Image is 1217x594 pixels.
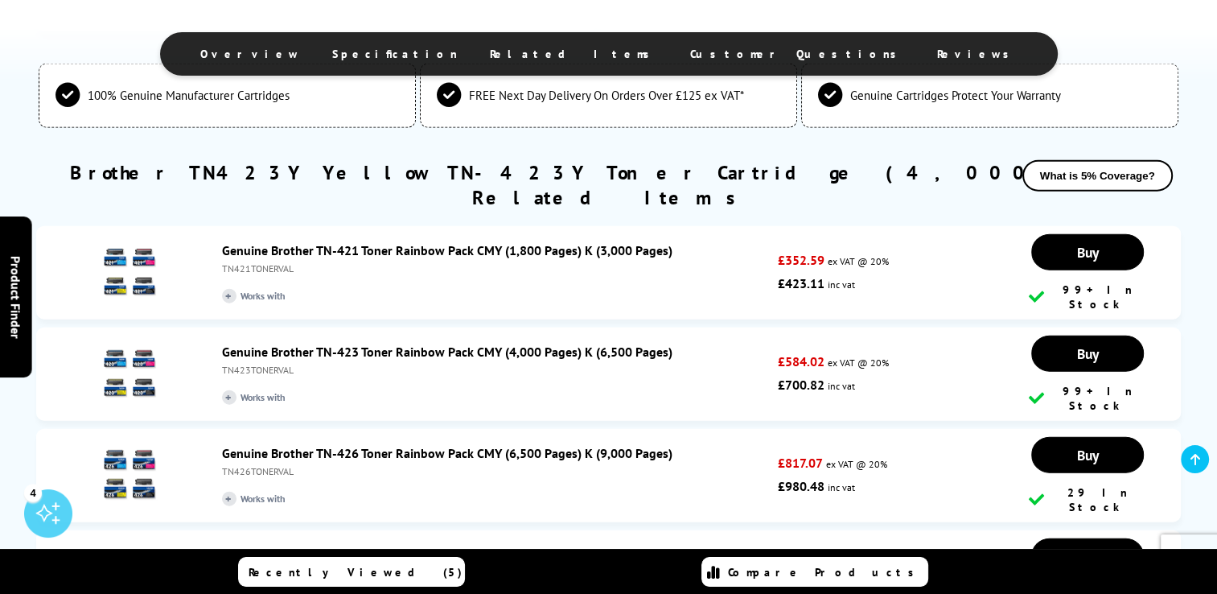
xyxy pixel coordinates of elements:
a: Genuine Brother TN-421 Toner Rainbow Pack CMY (1,800 Pages) K (3,000 Pages) [222,242,672,258]
span: inc vat [828,481,855,493]
span: Compare Products [728,565,923,580]
span: Reviews [937,47,1018,61]
strong: £980.48 [778,478,824,494]
a: Recently Viewed (5) [238,557,465,587]
div: 4 [24,484,42,501]
span: FREE Next Day Delivery On Orders Over £125 ex VAT* [469,88,744,103]
span: ex VAT @ 20% [828,357,889,369]
span: Customer Questions [690,47,905,61]
span: Works with [222,390,302,405]
img: Genuine Brother TN-426 Toner Rainbow Pack CMY (6,500 Pages) K (9,000 Pages) [101,446,158,502]
span: Works with [222,289,302,303]
span: Specification [332,47,458,61]
strong: £584.02 [778,353,824,369]
span: ex VAT @ 20% [828,255,889,267]
div: TN421TONERVAL [222,262,770,274]
span: inc vat [828,278,855,291]
a: Compare Products [701,557,928,587]
i: + [222,492,236,506]
h2: Brother TN423Y Yellow TN-423Y Toner Cartridge (4,000 Pages) Related Items [36,160,1180,210]
div: TN423TONERVAL [222,364,770,376]
a: Genuine Brother TN-423 Toner Rainbow Pack CMY (4,000 Pages) K (6,500 Pages) [222,344,672,360]
span: inc vat [828,380,855,392]
strong: £352.59 [778,252,824,268]
strong: £700.82 [778,377,824,393]
span: ex VAT @ 20% [826,458,887,470]
i: + [222,390,236,405]
span: Related Items [490,47,658,61]
strong: £423.11 [778,275,824,291]
a: Genuine Brother TN-421BK Black Toner Cartridge (3,000 Pages) [222,547,576,563]
span: Overview [200,47,300,61]
div: 99+ In Stock [1029,283,1147,311]
a: Genuine Brother TN-426 Toner Rainbow Pack CMY (6,500 Pages) K (9,000 Pages) [222,445,672,461]
strong: £817.07 [778,455,823,471]
button: What is 5% Coverage? [1022,160,1173,192]
span: Product Finder [8,256,24,339]
span: Buy [1077,243,1099,262]
div: 99+ In Stock [1029,384,1147,413]
span: Recently Viewed (5) [249,565,463,580]
span: Buy [1077,547,1099,566]
span: 100% Genuine Manufacturer Cartridges [88,88,290,103]
span: Buy [1077,446,1099,464]
span: Genuine Cartridges Protect Your Warranty [850,88,1061,103]
img: Genuine Brother TN-423 Toner Rainbow Pack CMY (4,000 Pages) K (6,500 Pages) [101,344,158,401]
span: Works with [222,492,302,506]
div: 29 In Stock [1029,485,1147,514]
span: Buy [1077,344,1099,363]
div: TN426TONERVAL [222,465,770,477]
img: Genuine Brother TN-421 Toner Rainbow Pack CMY (1,800 Pages) K (3,000 Pages) [101,243,158,299]
i: + [222,289,236,303]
